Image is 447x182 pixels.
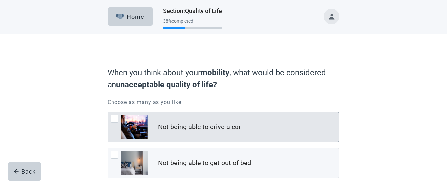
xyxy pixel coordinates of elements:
[108,98,339,106] p: Choose as many as you like
[163,16,222,32] div: Progress section
[108,7,153,26] button: ElephantHome
[116,13,144,20] div: Home
[158,122,241,132] div: Not being able to drive a car
[163,18,222,24] div: 38 % completed
[116,80,217,89] strong: unacceptable quality of life?
[116,14,124,19] img: Elephant
[163,6,222,16] h1: Section : Quality of Life
[108,67,336,91] label: When you think about your , what would be considered an
[324,9,339,24] button: Toggle account menu
[108,112,339,142] div: Not being able to drive a car, checkbox, not checked
[201,68,229,77] strong: mobility
[8,162,41,181] button: arrow-leftBack
[14,169,19,174] span: arrow-left
[108,148,339,178] div: Not being able to get out of bed, checkbox, not checked
[158,158,251,168] div: Not being able to get out of bed
[14,168,36,175] div: Back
